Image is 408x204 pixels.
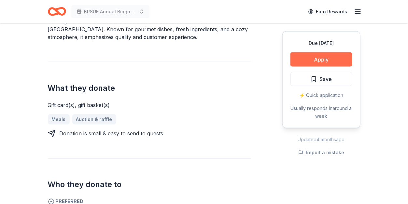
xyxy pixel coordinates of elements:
h2: Who they donate to [48,180,251,190]
div: Usually responds in around a week [290,104,352,120]
div: Turning Point Restaurants is a breakfast and brunch chain in the [GEOGRAPHIC_DATA]. Known for gou... [48,18,251,41]
button: Save [290,72,352,86]
a: Home [48,4,66,19]
span: Save [320,75,332,83]
a: Auction & raffle [72,114,116,125]
div: Updated 4 months ago [282,136,360,144]
span: KPSUE Annual Bingo Night [84,8,136,16]
a: Earn Rewards [304,6,351,18]
a: Meals [48,114,70,125]
div: ⚡️ Quick application [290,91,352,99]
div: Donation is small & easy to send to guests [60,130,163,138]
div: Gift card(s), gift basket(s) [48,101,251,109]
h2: What they donate [48,83,251,93]
button: KPSUE Annual Bingo Night [71,5,149,18]
button: Report a mistake [298,149,345,157]
div: Due [DATE] [290,39,352,47]
button: Apply [290,52,352,67]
